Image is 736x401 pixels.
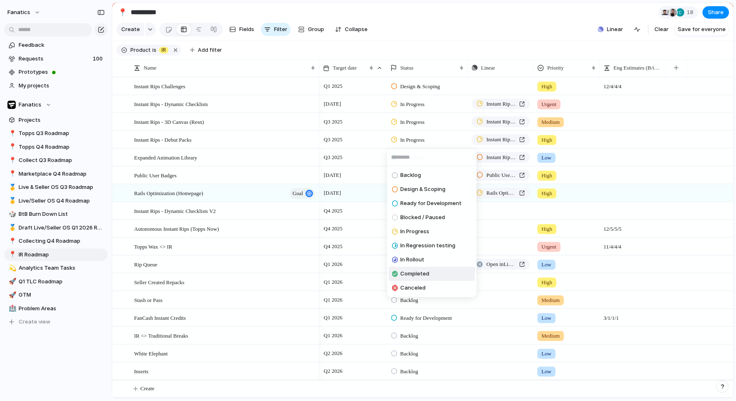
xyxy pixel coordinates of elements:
[400,270,429,278] span: Completed
[400,213,445,222] span: Blocked / Paused
[400,171,421,179] span: Backlog
[400,227,429,236] span: In Progress
[400,284,426,292] span: Canceled
[400,256,424,264] span: In Rollout
[400,242,455,250] span: In Regression testing
[400,199,462,208] span: Ready for Development
[400,185,445,193] span: Design & Scoping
